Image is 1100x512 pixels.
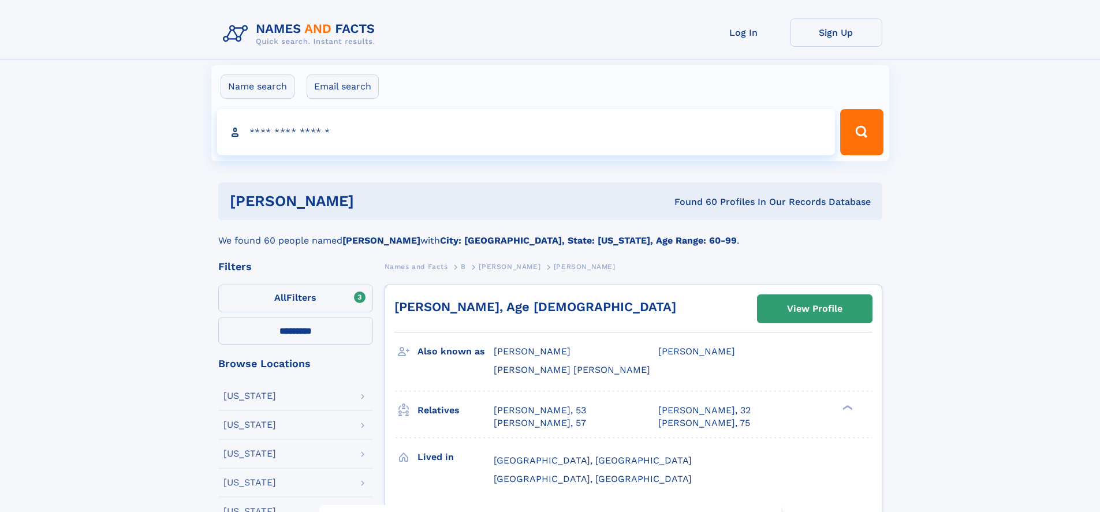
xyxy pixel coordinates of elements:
[658,404,751,417] a: [PERSON_NAME], 32
[440,235,737,246] b: City: [GEOGRAPHIC_DATA], State: [US_STATE], Age Range: 60-99
[342,235,420,246] b: [PERSON_NAME]
[554,263,616,271] span: [PERSON_NAME]
[417,342,494,361] h3: Also known as
[223,420,276,429] div: [US_STATE]
[494,364,650,375] span: [PERSON_NAME] [PERSON_NAME]
[787,296,842,322] div: View Profile
[494,404,586,417] a: [PERSON_NAME], 53
[223,478,276,487] div: [US_STATE]
[417,447,494,467] h3: Lived in
[790,18,882,47] a: Sign Up
[479,259,540,274] a: [PERSON_NAME]
[223,391,276,401] div: [US_STATE]
[698,18,790,47] a: Log In
[218,18,385,50] img: Logo Names and Facts
[494,455,692,466] span: [GEOGRAPHIC_DATA], [GEOGRAPHIC_DATA]
[218,220,882,248] div: We found 60 people named with .
[479,263,540,271] span: [PERSON_NAME]
[221,74,294,99] label: Name search
[217,109,836,155] input: search input
[307,74,379,99] label: Email search
[494,346,570,357] span: [PERSON_NAME]
[514,196,871,208] div: Found 60 Profiles In Our Records Database
[230,194,514,208] h1: [PERSON_NAME]
[218,358,373,369] div: Browse Locations
[223,449,276,458] div: [US_STATE]
[218,261,373,272] div: Filters
[385,259,448,274] a: Names and Facts
[274,292,286,303] span: All
[758,295,872,323] a: View Profile
[658,346,735,357] span: [PERSON_NAME]
[417,401,494,420] h3: Relatives
[494,473,692,484] span: [GEOGRAPHIC_DATA], [GEOGRAPHIC_DATA]
[218,285,373,312] label: Filters
[494,417,586,429] a: [PERSON_NAME], 57
[840,109,883,155] button: Search Button
[394,300,676,314] a: [PERSON_NAME], Age [DEMOGRAPHIC_DATA]
[461,259,466,274] a: B
[658,417,750,429] a: [PERSON_NAME], 75
[461,263,466,271] span: B
[840,403,853,411] div: ❯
